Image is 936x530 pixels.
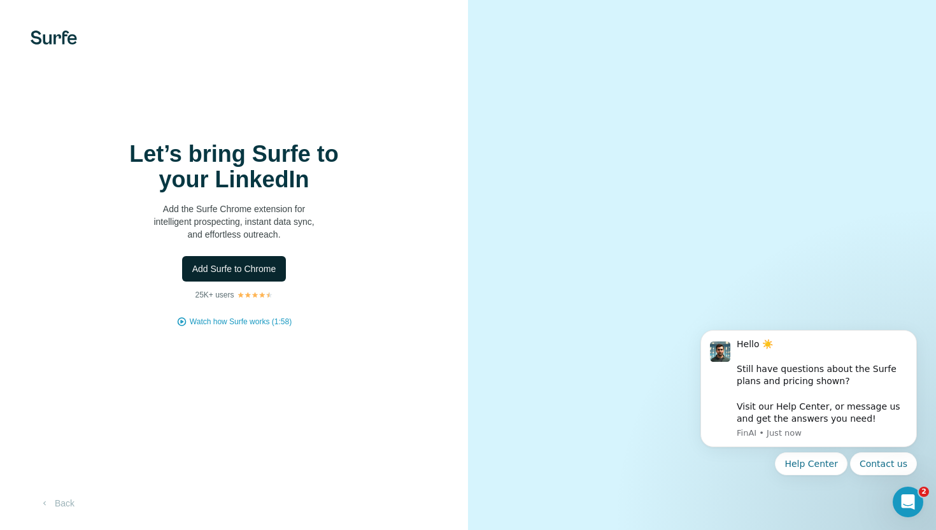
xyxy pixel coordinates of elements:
[107,141,362,192] h1: Let’s bring Surfe to your LinkedIn
[31,492,83,515] button: Back
[919,487,929,497] span: 2
[195,289,234,301] p: 25K+ users
[681,314,936,524] iframe: Intercom notifications message
[182,256,287,282] button: Add Surfe to Chrome
[192,262,276,275] span: Add Surfe to Chrome
[190,316,292,327] button: Watch how Surfe works (1:58)
[107,203,362,241] p: Add the Surfe Chrome extension for intelligent prospecting, instant data sync, and effortless out...
[237,291,273,299] img: Rating Stars
[31,31,77,45] img: Surfe's logo
[893,487,923,517] iframe: Intercom live chat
